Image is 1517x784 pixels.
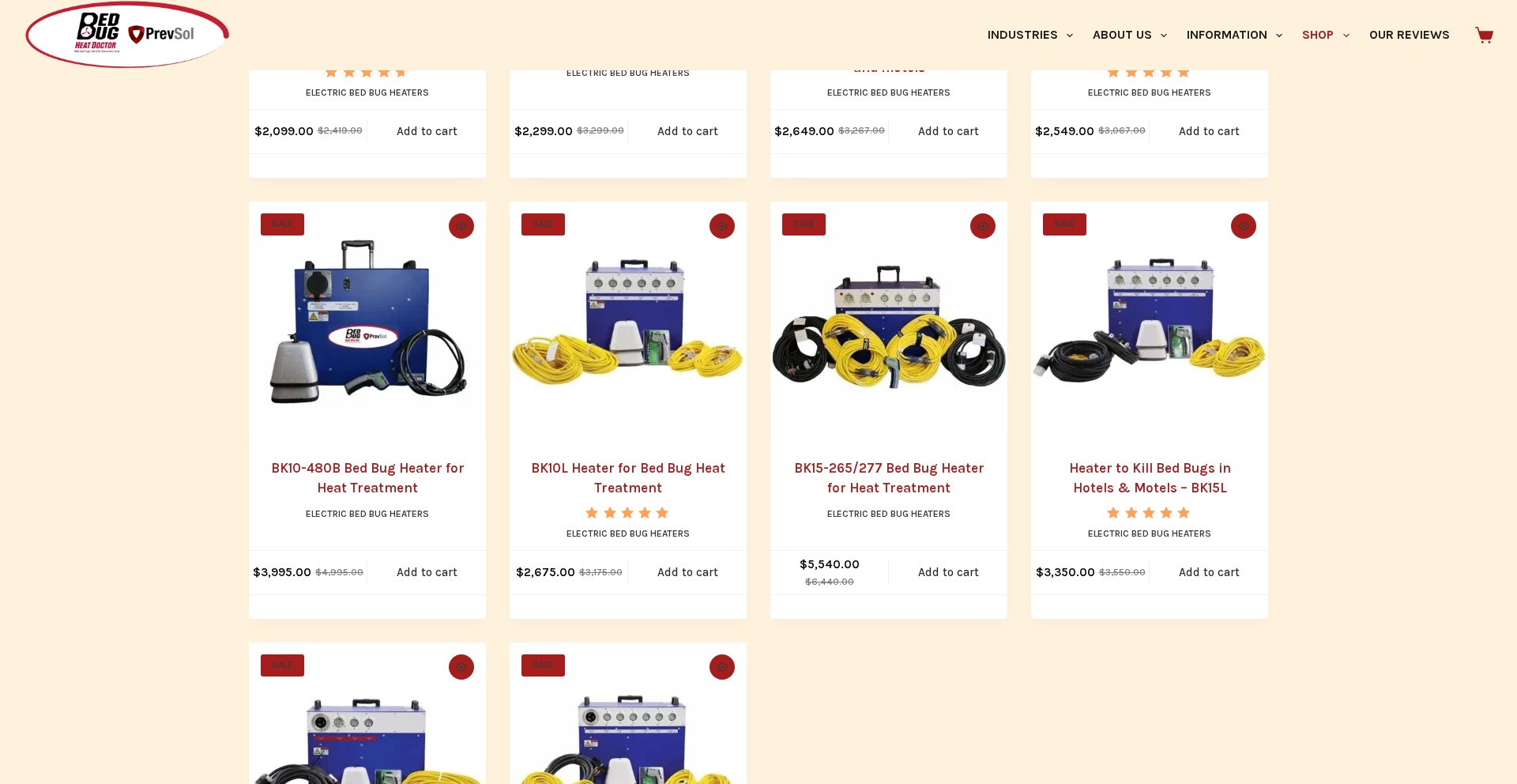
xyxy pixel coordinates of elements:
[710,654,735,680] button: Quick view toggle
[254,124,314,138] bdi: 2,099.00
[789,19,990,75] a: BBHD12-265/277 Bed Bug Heater for treatments in hotels and motels
[315,567,363,578] bdi: 4,995.00
[1099,567,1105,578] span: $
[1098,125,1105,136] span: $
[774,124,834,138] bdi: 2,649.00
[800,557,807,571] span: $
[710,213,735,239] button: Quick view toggle
[1031,202,1268,439] a: Heater to Kill Bed Bugs in Hotels & Motels - BK15L
[1088,87,1211,98] a: Electric Bed Bug Heaters
[889,551,1007,594] a: Add to cart: “BK15-265/277 Bed Bug Heater for Heat Treatment”
[253,565,261,579] span: $
[271,460,465,496] a: BK10-480B Bed Bug Heater for Heat Treatment
[531,460,725,496] a: BK10L Heater for Bed Bug Heat Treatment
[567,528,690,539] a: Electric Bed Bug Heaters
[1043,213,1086,236] span: SALE
[315,567,322,578] span: $
[827,508,950,519] a: Electric Bed Bug Heaters
[805,576,854,587] bdi: 6,440.00
[1150,110,1268,153] a: Add to cart: “Best Bed Bug Heater for Hotels - BBHD12”
[325,66,409,77] div: Rated 4.67 out of 5
[838,125,845,136] span: $
[1035,124,1094,138] bdi: 2,549.00
[254,124,262,138] span: $
[805,576,811,587] span: $
[1036,565,1095,579] bdi: 3,350.00
[306,508,429,519] a: Electric Bed Bug Heaters
[889,110,1007,153] a: Add to cart: “BBHD12-265/277 Bed Bug Heater for treatments in hotels and motels”
[585,507,670,555] span: Rated out of 5
[318,125,363,136] bdi: 2,419.00
[318,125,324,136] span: $
[970,213,996,239] button: Quick view toggle
[261,654,304,677] span: SALE
[449,213,474,239] button: Quick view toggle
[510,202,747,439] a: BK10L Heater for Bed Bug Heat Treatment
[838,125,885,136] bdi: 3,267.00
[1099,567,1146,578] bdi: 3,550.00
[13,6,60,54] button: Open LiveChat chat widget
[516,565,575,579] bdi: 2,675.00
[1036,565,1044,579] span: $
[514,124,573,138] bdi: 2,299.00
[367,551,486,594] a: Add to cart: “BK10-480B Bed Bug Heater for Heat Treatment”
[577,125,624,136] bdi: 3,299.00
[579,567,623,578] bdi: 3,175.00
[253,565,311,579] bdi: 3,995.00
[585,507,670,518] div: Rated 5.00 out of 5
[1088,528,1211,539] a: Electric Bed Bug Heaters
[1098,125,1146,136] bdi: 3,067.00
[367,110,486,153] a: Add to cart: “Heater for Bed Bug Treatment - BBHD8”
[1231,213,1256,239] button: Quick view toggle
[577,125,583,136] span: $
[774,124,782,138] span: $
[1107,507,1191,518] div: Rated 5.00 out of 5
[827,87,950,98] a: Electric Bed Bug Heaters
[514,124,522,138] span: $
[306,87,429,98] a: Electric Bed Bug Heaters
[521,654,565,677] span: SALE
[516,565,524,579] span: $
[579,567,585,578] span: $
[628,551,747,594] a: Add to cart: “BK10L Heater for Bed Bug Heat Treatment”
[770,202,1007,439] a: BK15-265/277 Bed Bug Heater for Heat Treatment
[628,110,747,153] a: Add to cart: “BBHD Pro7 Bed Bug Heater for Heat Treatment”
[1035,124,1043,138] span: $
[1069,460,1231,496] a: Heater to Kill Bed Bugs in Hotels & Motels – BK15L
[261,213,304,236] span: SALE
[567,67,690,78] a: Electric Bed Bug Heaters
[1150,551,1268,594] a: Add to cart: “Heater to Kill Bed Bugs in Hotels & Motels - BK15L”
[521,213,565,236] span: SALE
[1107,507,1191,555] span: Rated out of 5
[800,557,860,571] bdi: 5,540.00
[449,654,474,680] button: Quick view toggle
[249,202,486,439] a: BK10-480B Bed Bug Heater for Heat Treatment
[794,460,984,496] a: BK15-265/277 Bed Bug Heater for Heat Treatment
[1107,66,1191,77] div: Rated 5.00 out of 5
[782,213,826,236] span: SALE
